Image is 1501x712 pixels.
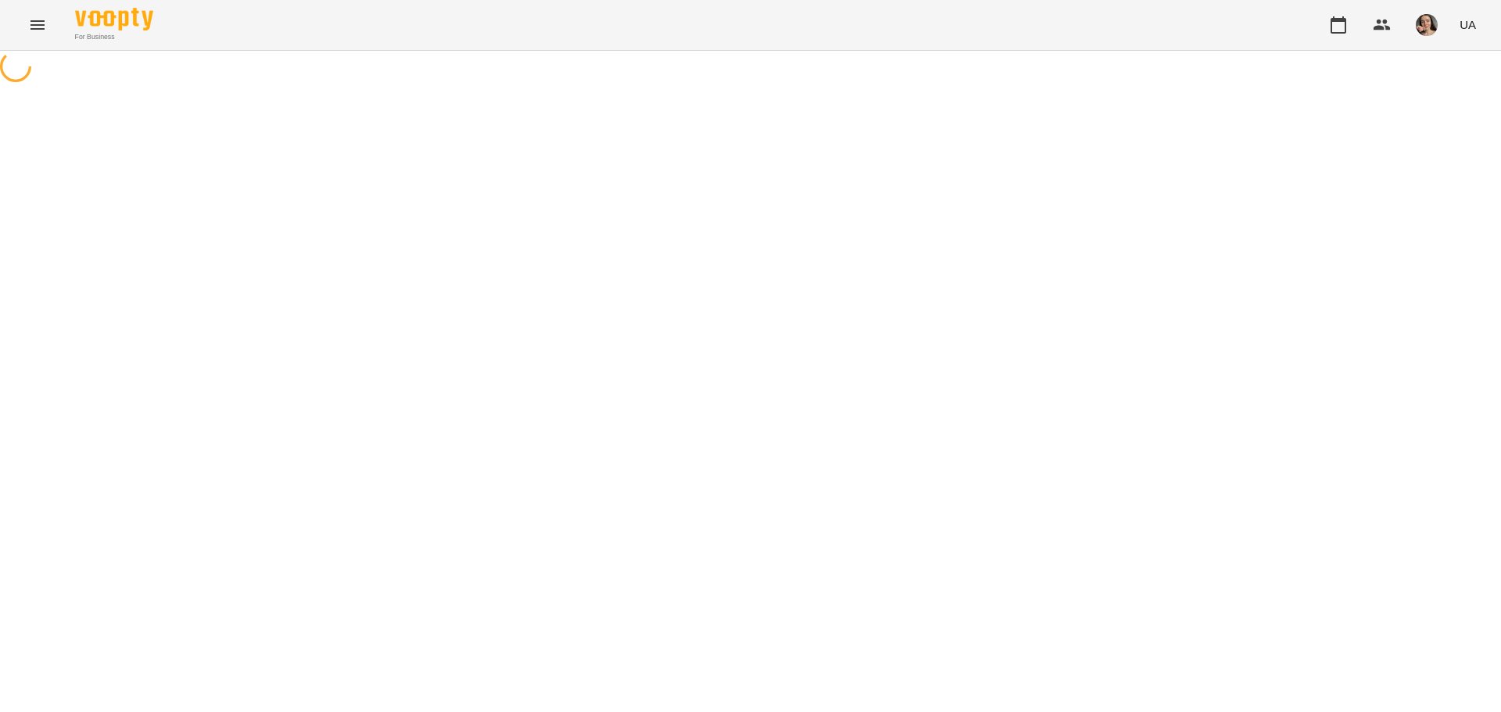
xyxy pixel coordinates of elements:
span: UA [1460,16,1476,33]
span: For Business [75,32,153,42]
img: aaa0aa5797c5ce11638e7aad685b53dd.jpeg [1416,14,1438,36]
button: Menu [19,6,56,44]
img: Voopty Logo [75,8,153,30]
button: UA [1453,10,1482,39]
